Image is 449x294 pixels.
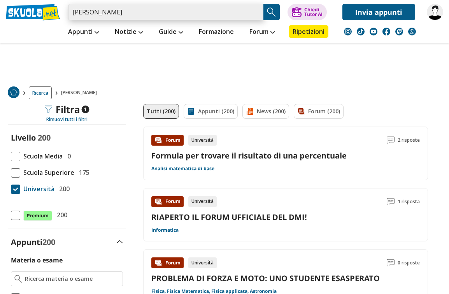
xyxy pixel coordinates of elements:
img: Commenti lettura [387,136,395,144]
span: Scuola Media [20,151,63,161]
span: [PERSON_NAME] [61,86,100,99]
img: Ingegneri25 [427,4,443,20]
span: Premium [23,211,52,221]
label: Appunti [11,237,55,247]
img: tiktok [357,28,365,35]
div: Chiedi Tutor AI [304,7,323,17]
span: 175 [76,167,89,178]
span: 200 [42,237,55,247]
div: Università [188,257,217,268]
img: Appunti filtro contenuto [187,107,195,115]
a: Informatica [151,227,179,233]
label: Livello [11,132,36,143]
span: 1 risposta [398,196,420,207]
a: Appunti [66,25,101,39]
img: Forum contenuto [154,259,162,267]
img: twitch [395,28,403,35]
img: Forum filtro contenuto [297,107,305,115]
img: Cerca appunti, riassunti o versioni [266,6,277,18]
a: Guide [157,25,185,39]
a: RIAPERTO IL FORUM UFFICIALE DEL DMI! [151,212,307,222]
span: Università [20,184,54,194]
button: Search Button [263,4,280,20]
span: 2 risposte [398,135,420,146]
img: News filtro contenuto [246,107,254,115]
img: facebook [382,28,390,35]
div: Filtra [45,104,89,115]
span: 0 risposte [398,257,420,268]
img: Commenti lettura [387,259,395,267]
img: Filtra filtri mobile [45,106,53,113]
input: Ricerca materia o esame [25,275,119,283]
div: Forum [151,135,184,146]
div: Forum [151,257,184,268]
span: 200 [38,132,51,143]
a: Forum (200) [294,104,344,119]
img: Forum contenuto [154,198,162,206]
span: Scuola Superiore [20,167,74,178]
a: Notizie [113,25,145,39]
a: Home [8,86,19,99]
span: 200 [54,210,67,220]
input: Cerca appunti, riassunti o versioni [68,4,263,20]
span: 1 [82,106,89,113]
label: Materia o esame [11,256,63,264]
a: Analisi matematica di base [151,165,214,172]
a: Tutti (200) [143,104,179,119]
span: 0 [64,151,71,161]
a: Forum [247,25,277,39]
button: ChiediTutor AI [288,4,327,20]
div: Forum [151,196,184,207]
a: Formazione [197,25,236,39]
img: Home [8,86,19,98]
img: Commenti lettura [387,198,395,206]
a: Ripetizioni [289,25,328,38]
img: instagram [344,28,352,35]
span: 200 [56,184,70,194]
a: Formula per trovare il risultato di una percentuale [151,150,347,161]
a: Invia appunti [342,4,415,20]
a: PROBLEMA DI FORZA E MOTO: UNO STUDENTE ESASPERATO [151,273,380,283]
div: Rimuovi tutti i filtri [8,116,126,123]
img: youtube [370,28,377,35]
img: Apri e chiudi sezione [117,240,123,243]
a: Ricerca [29,86,52,99]
a: News (200) [242,104,289,119]
a: Appunti (200) [184,104,238,119]
div: Università [188,196,217,207]
img: Forum contenuto [154,136,162,144]
img: Ricerca materia o esame [14,275,22,283]
img: WhatsApp [408,28,416,35]
div: Università [188,135,217,146]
